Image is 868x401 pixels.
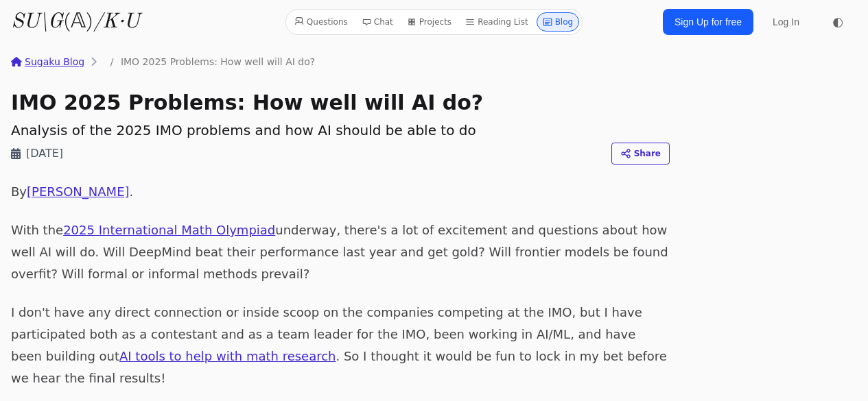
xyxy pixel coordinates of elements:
[103,55,315,69] li: IMO 2025 Problems: How well will AI do?
[119,349,336,363] a: AI tools to help with math research
[11,121,670,140] h2: Analysis of the 2025 IMO problems and how AI should be able to do
[401,12,457,32] a: Projects
[11,181,670,203] p: By .
[832,16,843,28] span: ◐
[824,8,852,36] button: ◐
[356,12,399,32] a: Chat
[663,9,753,35] a: Sign Up for free
[93,12,139,32] i: /K·U
[11,302,670,389] p: I don't have any direct connection or inside scoop on the companies competing at the IMO, but I h...
[537,12,580,32] a: Blog
[11,10,139,34] a: SU\G(𝔸)/K·U
[11,12,63,32] i: SU\G
[11,90,670,115] h1: IMO 2025 Problems: How well will AI do?
[11,55,670,69] nav: breadcrumbs
[26,145,63,162] time: [DATE]
[289,12,353,32] a: Questions
[634,147,661,160] span: Share
[764,10,808,34] a: Log In
[27,184,130,199] a: [PERSON_NAME]
[11,219,670,285] p: With the underway, there's a lot of excitement and questions about how well AI will do. Will Deep...
[11,55,84,69] a: Sugaku Blog
[460,12,534,32] a: Reading List
[63,223,275,237] a: 2025 International Math Olympiad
